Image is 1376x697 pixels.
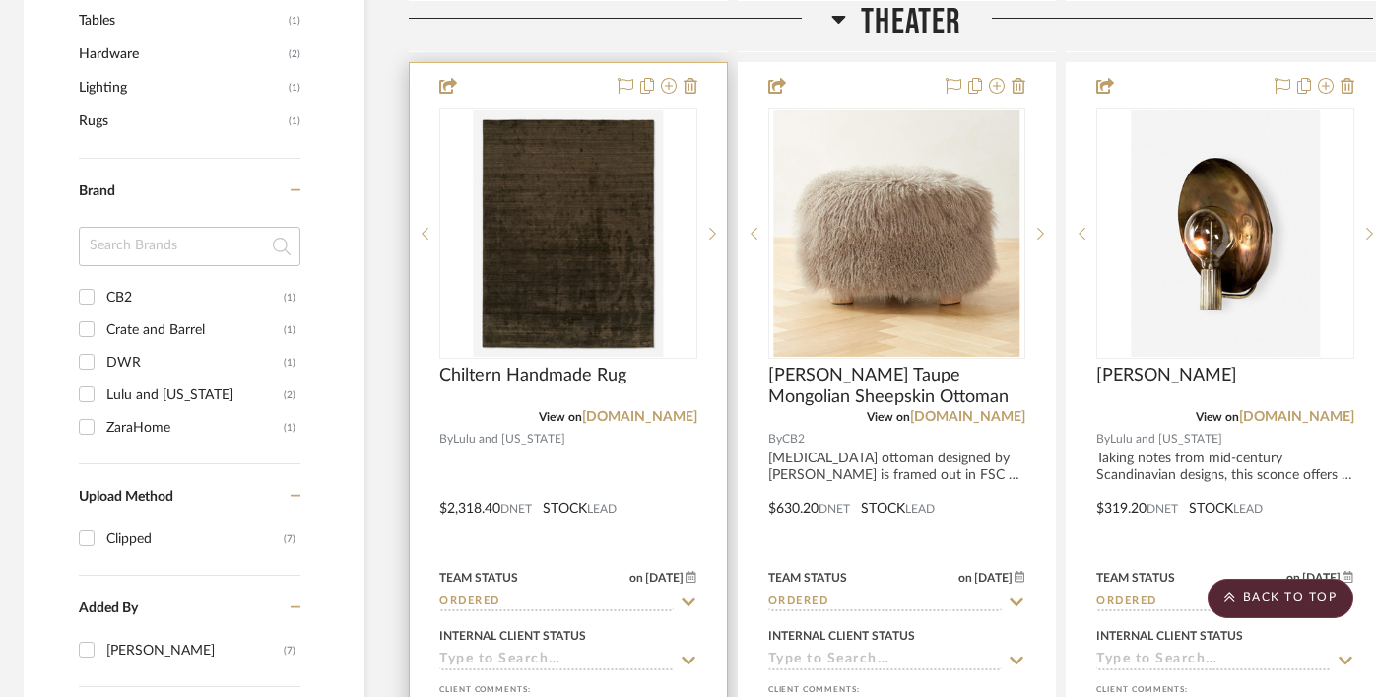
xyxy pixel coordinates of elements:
[439,593,674,612] input: Type to Search…
[284,347,295,379] div: (1)
[867,411,910,423] span: View on
[289,38,300,70] span: (2)
[79,184,115,198] span: Brand
[1096,593,1331,612] input: Type to Search…
[284,314,295,346] div: (1)
[106,282,284,314] div: CB2
[1097,109,1353,358] div: 0
[769,109,1025,358] div: 0
[1096,365,1237,386] span: [PERSON_NAME]
[629,572,643,584] span: on
[106,347,284,379] div: DWR
[79,601,138,615] span: Added By
[284,523,295,555] div: (7)
[768,430,782,449] span: By
[439,365,626,386] span: Chiltern Handmade Rug
[1286,572,1300,584] span: on
[773,110,1019,357] img: Bozzi Taupe Mongolian Sheepskin Ottoman
[289,5,300,36] span: (1)
[79,227,300,266] input: Search Brands
[1096,627,1243,645] div: Internal Client Status
[440,109,696,358] div: 0
[106,635,284,666] div: [PERSON_NAME]
[79,71,284,105] span: Lighting
[474,110,663,357] img: Chiltern Handmade Rug
[284,282,295,314] div: (1)
[284,380,295,411] div: (2)
[768,652,1003,670] input: Type to Search…
[958,572,972,584] span: on
[768,569,847,587] div: Team Status
[1096,430,1110,449] span: By
[1110,430,1222,449] span: Lulu and [US_STATE]
[439,627,586,645] div: Internal Client Status
[79,4,284,37] span: Tables
[539,411,582,423] span: View on
[1096,569,1175,587] div: Team Status
[768,365,1026,408] span: [PERSON_NAME] Taupe Mongolian Sheepskin Ottoman
[1131,110,1320,357] img: Edgar Sconce
[79,37,284,71] span: Hardware
[439,430,453,449] span: By
[439,652,674,670] input: Type to Search…
[284,635,295,666] div: (7)
[1096,652,1331,670] input: Type to Search…
[79,490,173,504] span: Upload Method
[106,523,284,555] div: Clipped
[768,593,1003,612] input: Type to Search…
[79,105,284,138] span: Rugs
[453,430,565,449] span: Lulu and [US_STATE]
[106,412,284,444] div: ZaraHome
[582,410,697,424] a: [DOMAIN_NAME]
[284,412,295,444] div: (1)
[289,105,300,137] span: (1)
[1196,411,1239,423] span: View on
[1239,410,1354,424] a: [DOMAIN_NAME]
[439,569,518,587] div: Team Status
[1208,579,1353,618] scroll-to-top-button: BACK TO TOP
[106,314,284,346] div: Crate and Barrel
[1300,571,1343,585] span: [DATE]
[768,627,915,645] div: Internal Client Status
[910,410,1025,424] a: [DOMAIN_NAME]
[782,430,805,449] span: CB2
[289,72,300,104] span: (1)
[972,571,1015,585] span: [DATE]
[106,380,284,411] div: Lulu and [US_STATE]
[643,571,686,585] span: [DATE]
